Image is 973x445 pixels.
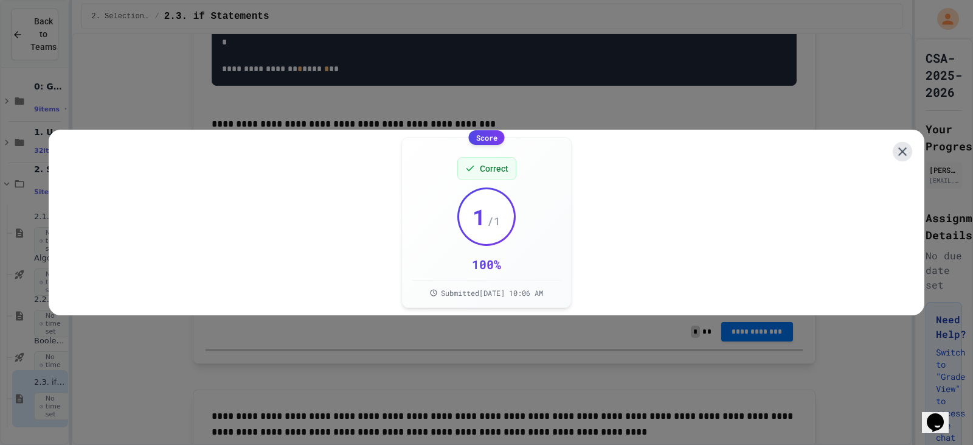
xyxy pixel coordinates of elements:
[480,163,508,175] span: Correct
[441,288,543,298] span: Submitted [DATE] 10:06 AM
[473,205,486,229] span: 1
[487,212,500,230] span: / 1
[469,130,505,145] div: Score
[922,396,961,433] iframe: chat widget
[472,256,501,273] div: 100 %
